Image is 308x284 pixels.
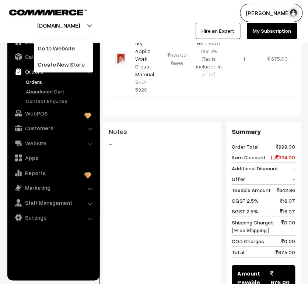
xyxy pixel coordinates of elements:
a: Marketing [9,181,97,194]
a: Apps [9,151,97,164]
a: Hire an Expert [196,23,240,39]
a: My Subscription [247,23,297,39]
a: Abandoned Cart [24,88,97,95]
span: HSN: 5407 Tax: 5% (Tax is included in price) [196,40,222,77]
span: Taxable Amount [232,186,270,194]
span: SGST 2.5% [232,207,258,215]
button: [PERSON_NAME] [240,4,302,22]
span: Total [232,248,244,256]
span: Shipping Charges [ Free Shipping ] [232,218,273,234]
a: Contact Enquires [24,97,97,105]
a: Orders [9,65,97,78]
span: 999.00 [276,142,295,150]
span: 16.07 [280,207,295,215]
img: 620-5820-5.jpeg [115,52,126,65]
button: [DOMAIN_NAME] [11,16,106,35]
span: 675.00 [276,248,295,256]
a: Staff Management [9,196,97,209]
span: - [292,175,295,182]
span: Item Discount [232,153,265,161]
span: (-) 324.00 [271,153,295,161]
a: Orders [24,78,97,86]
a: Customers [9,121,97,135]
img: COMMMERCE [9,10,87,15]
span: 675.00 [271,55,287,61]
span: COD Charges [232,237,264,245]
h3: Summary [232,127,295,135]
a: COMMMERCE [9,7,74,16]
div: SKU: 5820 [135,78,158,93]
strike: 999.00 [171,60,183,65]
span: 642.86 [277,186,295,194]
span: - [292,164,295,172]
a: Create New Store [34,56,93,72]
span: Additional Discount [232,164,278,172]
a: Red Rich Embroidary Applic Work Dress Material [135,24,156,77]
span: Offer [232,175,245,182]
span: 16.07 [280,196,295,204]
span: 675.00 [167,52,186,58]
h3: Notes [109,127,215,135]
a: Go to Website [34,40,93,56]
img: user [288,7,299,18]
a: Reports [9,166,97,180]
span: 0.00 [281,218,295,234]
blockquote: - [109,139,215,148]
span: Order Total [232,142,258,150]
a: Website [9,136,97,150]
span: 0.00 [281,237,295,245]
a: WebPOS [9,107,97,120]
a: Catalog [9,50,97,63]
span: CGST 2.5% [232,196,258,204]
span: 1 [243,55,245,61]
a: Settings [9,211,97,224]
